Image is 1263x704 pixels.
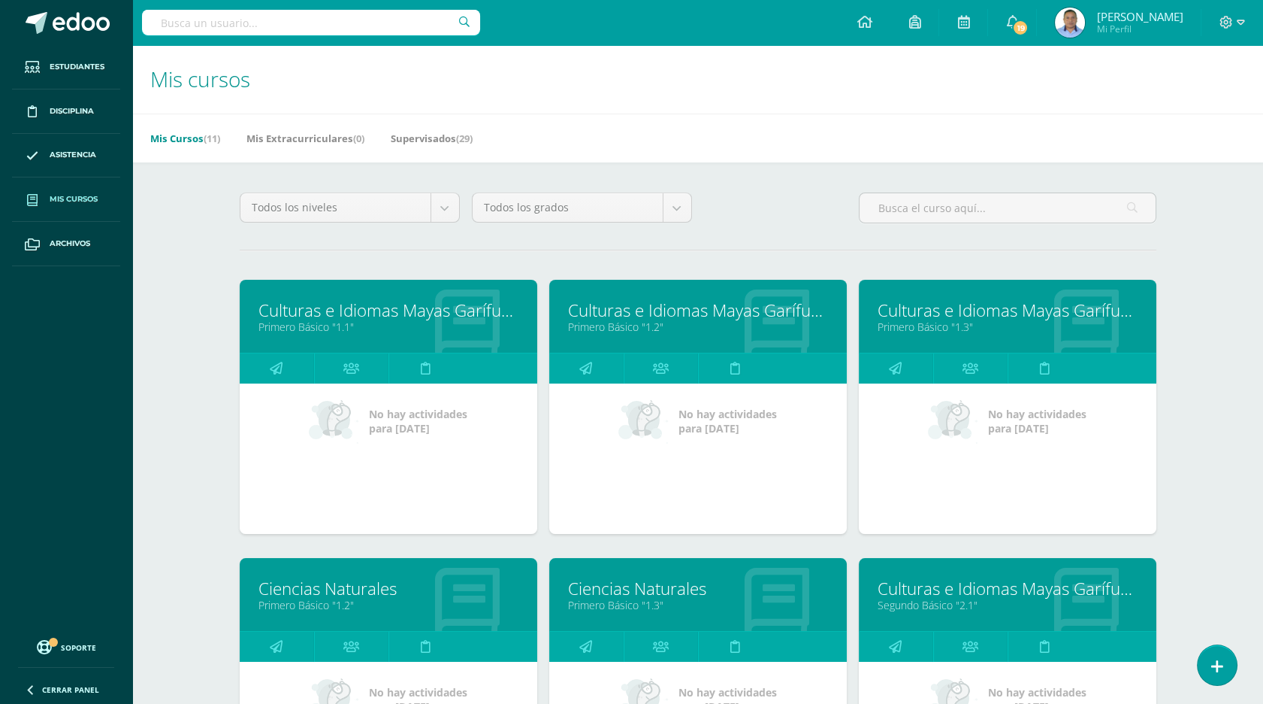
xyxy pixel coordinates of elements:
[860,193,1156,223] input: Busca el curso aquí...
[1012,20,1029,36] span: 19
[878,299,1138,322] a: Culturas e Idiomas Mayas Garífuna o Xinca
[61,642,96,653] span: Soporte
[12,178,120,222] a: Mis cursos
[928,399,977,444] img: no_activities_small.png
[12,134,120,178] a: Asistencia
[50,193,98,205] span: Mis cursos
[568,299,828,322] a: Culturas e Idiomas Mayas Garífuna o Xinca
[353,132,364,145] span: (0)
[12,90,120,134] a: Disciplina
[258,598,518,612] a: Primero Básico "1.2"
[391,126,473,150] a: Supervisados(29)
[204,132,220,145] span: (11)
[12,222,120,266] a: Archivos
[252,193,419,222] span: Todos los niveles
[1096,9,1183,24] span: [PERSON_NAME]
[988,407,1086,435] span: No hay actividades para [DATE]
[878,577,1138,600] a: Culturas e Idiomas Mayas Garífuna o Xinca
[240,193,459,222] a: Todos los niveles
[50,238,90,250] span: Archivos
[258,320,518,334] a: Primero Básico "1.1"
[309,399,358,444] img: no_activities_small.png
[1096,23,1183,35] span: Mi Perfil
[473,193,691,222] a: Todos los grados
[150,126,220,150] a: Mis Cursos(11)
[18,636,114,657] a: Soporte
[568,320,828,334] a: Primero Básico "1.2"
[1055,8,1085,38] img: 23e8710bf1a66a253e536f1c80b3e19a.png
[568,598,828,612] a: Primero Básico "1.3"
[568,577,828,600] a: Ciencias Naturales
[50,105,94,117] span: Disciplina
[142,10,480,35] input: Busca un usuario...
[369,407,467,435] span: No hay actividades para [DATE]
[150,65,250,93] span: Mis cursos
[484,193,651,222] span: Todos los grados
[878,320,1138,334] a: Primero Básico "1.3"
[678,407,777,435] span: No hay actividades para [DATE]
[258,299,518,322] a: Culturas e Idiomas Mayas Garífuna o Xinca
[246,126,364,150] a: Mis Extracurriculares(0)
[878,598,1138,612] a: Segundo Básico "2.1"
[50,149,96,161] span: Asistencia
[50,61,104,73] span: Estudiantes
[12,45,120,90] a: Estudiantes
[456,132,473,145] span: (29)
[258,577,518,600] a: Ciencias Naturales
[618,399,668,444] img: no_activities_small.png
[42,684,99,695] span: Cerrar panel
